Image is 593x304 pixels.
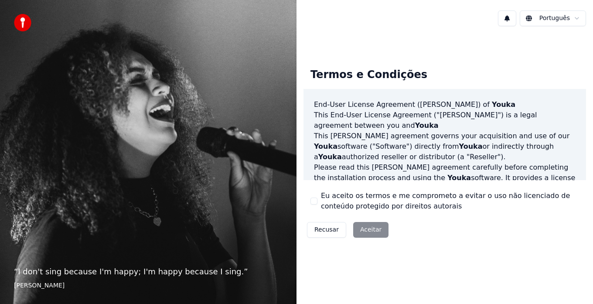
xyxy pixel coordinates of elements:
p: This [PERSON_NAME] agreement governs your acquisition and use of our software ("Software") direct... [314,131,576,162]
footer: [PERSON_NAME] [14,281,283,290]
p: This End-User License Agreement ("[PERSON_NAME]") is a legal agreement between you and [314,110,576,131]
button: Recusar [307,222,346,238]
span: Youka [318,153,342,161]
span: Youka [415,121,439,130]
div: Termos e Condições [303,61,434,89]
span: Youka [447,174,471,182]
label: Eu aceito os termos e me comprometo a evitar o uso não licenciado de conteúdo protegido por direi... [321,191,579,212]
img: youka [14,14,31,31]
span: Youka [492,100,515,109]
h3: End-User License Agreement ([PERSON_NAME]) of [314,99,576,110]
p: “ I don't sing because I'm happy; I'm happy because I sing. ” [14,266,283,278]
span: Youka [314,142,337,150]
span: Youka [459,142,483,150]
p: Please read this [PERSON_NAME] agreement carefully before completing the installation process and... [314,162,576,204]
